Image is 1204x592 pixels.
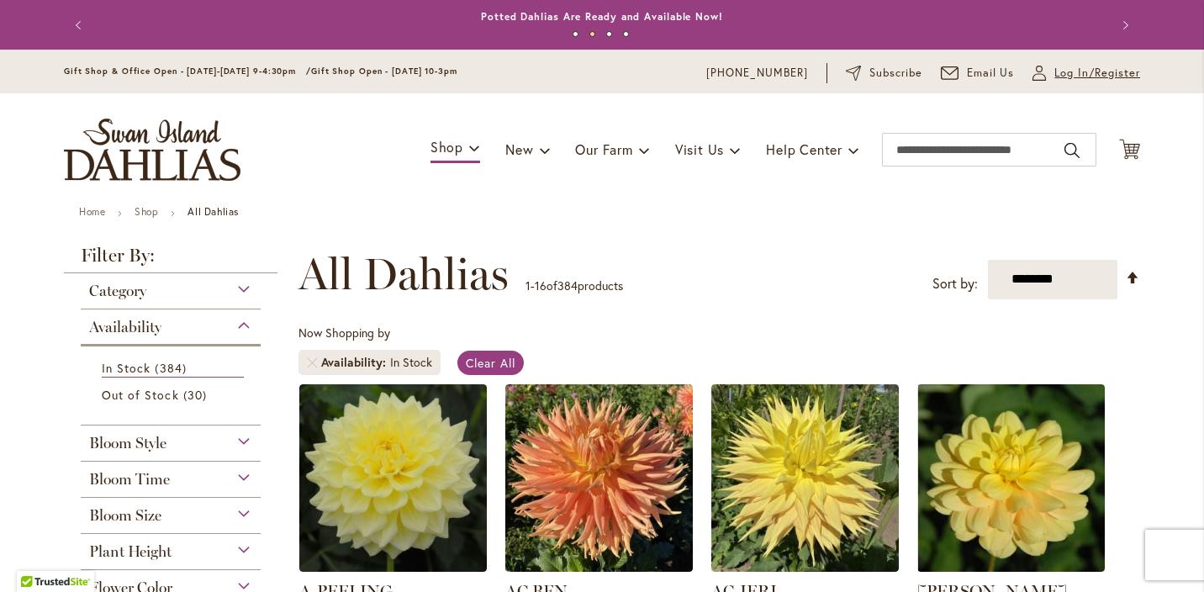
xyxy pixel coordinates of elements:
[1032,65,1140,82] a: Log In/Register
[573,31,578,37] button: 1 of 4
[457,351,524,375] a: Clear All
[299,559,487,575] a: A-Peeling
[298,325,390,341] span: Now Shopping by
[967,65,1015,82] span: Email Us
[557,277,578,293] span: 384
[299,384,487,572] img: A-Peeling
[766,140,842,158] span: Help Center
[187,205,239,218] strong: All Dahlias
[155,359,190,377] span: 384
[102,360,150,376] span: In Stock
[102,386,244,404] a: Out of Stock 30
[64,66,311,77] span: Gift Shop & Office Open - [DATE]-[DATE] 9-4:30pm /
[321,354,390,371] span: Availability
[535,277,547,293] span: 16
[623,31,629,37] button: 4 of 4
[135,205,158,218] a: Shop
[64,119,240,181] a: store logo
[711,559,899,575] a: AC Jeri
[606,31,612,37] button: 3 of 4
[298,249,509,299] span: All Dahlias
[390,354,432,371] div: In Stock
[575,140,632,158] span: Our Farm
[917,559,1105,575] a: AHOY MATEY
[869,65,922,82] span: Subscribe
[79,205,105,218] a: Home
[941,65,1015,82] a: Email Us
[89,318,161,336] span: Availability
[846,65,922,82] a: Subscribe
[505,384,693,572] img: AC BEN
[89,542,172,561] span: Plant Height
[917,384,1105,572] img: AHOY MATEY
[466,355,515,371] span: Clear All
[505,559,693,575] a: AC BEN
[183,386,211,404] span: 30
[311,66,457,77] span: Gift Shop Open - [DATE] 10-3pm
[589,31,595,37] button: 2 of 4
[89,470,170,489] span: Bloom Time
[430,138,463,156] span: Shop
[1054,65,1140,82] span: Log In/Register
[307,357,317,367] a: Remove Availability In Stock
[89,434,166,452] span: Bloom Style
[481,10,723,23] a: Potted Dahlias Are Ready and Available Now!
[1106,8,1140,42] button: Next
[932,268,978,299] label: Sort by:
[525,277,531,293] span: 1
[102,359,244,378] a: In Stock 384
[102,387,179,403] span: Out of Stock
[711,384,899,572] img: AC Jeri
[675,140,724,158] span: Visit Us
[64,8,98,42] button: Previous
[13,532,60,579] iframe: Launch Accessibility Center
[706,65,808,82] a: [PHONE_NUMBER]
[89,282,146,300] span: Category
[505,140,533,158] span: New
[64,246,277,273] strong: Filter By:
[525,272,623,299] p: - of products
[89,506,161,525] span: Bloom Size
